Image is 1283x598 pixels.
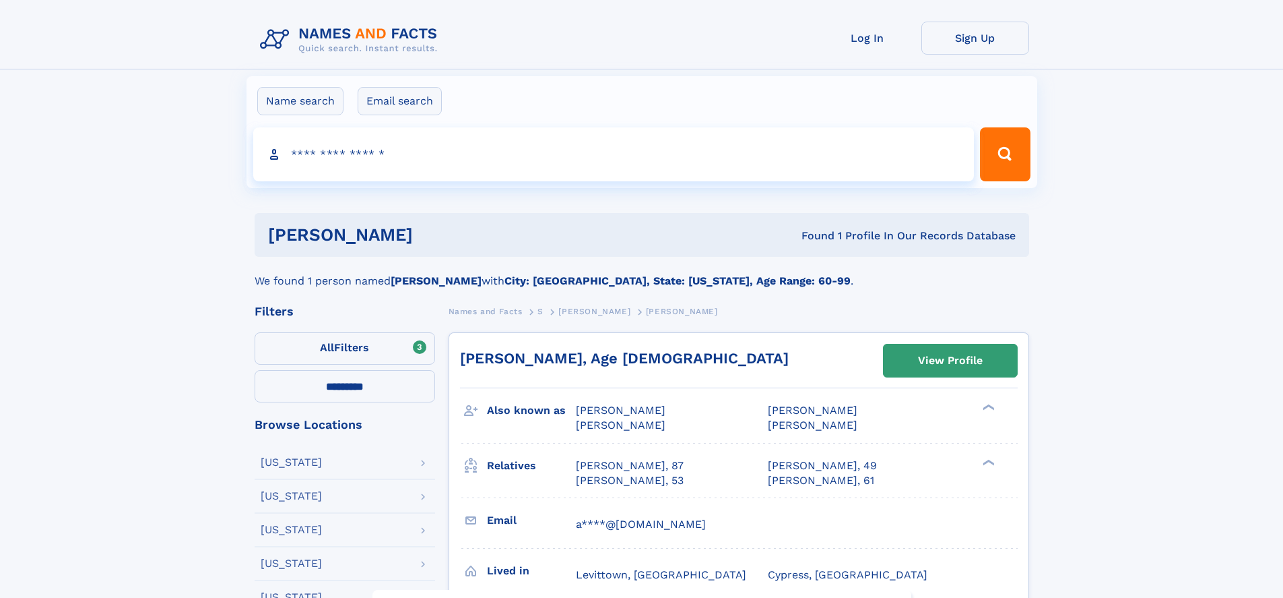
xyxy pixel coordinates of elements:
div: [US_STATE] [261,457,322,468]
a: Log In [814,22,921,55]
h3: Also known as [487,399,576,422]
h1: [PERSON_NAME] [268,227,607,243]
a: [PERSON_NAME], 53 [576,473,684,488]
span: All [320,341,334,354]
a: [PERSON_NAME] [558,303,630,320]
b: City: [GEOGRAPHIC_DATA], State: [US_STATE], Age Range: 60-99 [504,274,851,287]
div: View Profile [918,345,983,376]
label: Email search [358,87,442,115]
h3: Email [487,509,576,532]
button: Search Button [980,127,1030,181]
input: search input [253,127,975,181]
h3: Relatives [487,454,576,477]
span: S [537,307,544,316]
a: [PERSON_NAME], 87 [576,458,684,473]
div: [US_STATE] [261,525,322,535]
a: [PERSON_NAME], Age [DEMOGRAPHIC_DATA] [460,350,789,367]
span: [PERSON_NAME] [576,404,665,417]
div: [US_STATE] [261,491,322,502]
b: [PERSON_NAME] [391,274,482,287]
span: [PERSON_NAME] [558,307,630,316]
a: Names and Facts [449,303,523,320]
span: [PERSON_NAME] [768,419,857,431]
label: Filters [255,332,435,365]
a: [PERSON_NAME], 49 [768,458,877,473]
div: [US_STATE] [261,558,322,569]
span: [PERSON_NAME] [646,307,718,316]
a: S [537,303,544,320]
a: View Profile [884,345,1017,377]
a: Sign Up [921,22,1029,55]
div: Found 1 Profile In Our Records Database [607,229,1016,243]
a: [PERSON_NAME], 61 [768,473,874,488]
img: Logo Names and Facts [255,22,449,58]
span: Cypress, [GEOGRAPHIC_DATA] [768,568,927,581]
div: Browse Locations [255,419,435,431]
div: ❯ [979,403,995,412]
label: Name search [257,87,343,115]
div: We found 1 person named with . [255,257,1029,289]
span: Levittown, [GEOGRAPHIC_DATA] [576,568,746,581]
span: [PERSON_NAME] [768,404,857,417]
div: ❯ [979,458,995,467]
span: [PERSON_NAME] [576,419,665,431]
h3: Lived in [487,560,576,582]
div: Filters [255,305,435,318]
